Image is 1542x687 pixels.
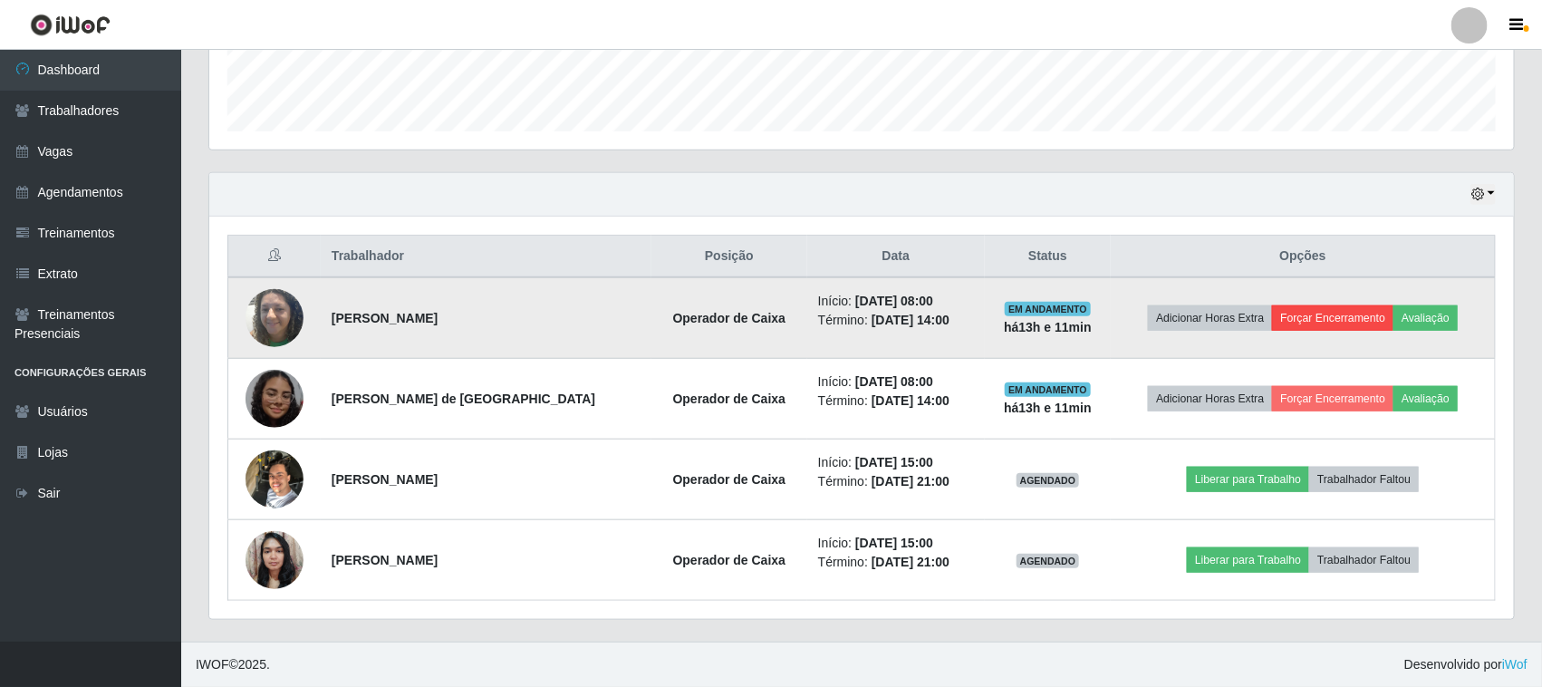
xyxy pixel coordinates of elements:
time: [DATE] 14:00 [872,313,949,327]
time: [DATE] 14:00 [872,393,949,408]
button: Liberar para Trabalho [1187,467,1309,492]
li: Término: [818,472,974,491]
strong: Operador de Caixa [673,472,786,487]
button: Avaliação [1393,305,1458,331]
strong: Operador de Caixa [673,392,786,406]
strong: [PERSON_NAME] [332,472,438,487]
th: Data [807,236,985,278]
button: Forçar Encerramento [1272,305,1393,331]
time: [DATE] 15:00 [855,536,933,550]
th: Posição [651,236,807,278]
button: Liberar para Trabalho [1187,547,1309,573]
li: Início: [818,292,974,311]
strong: [PERSON_NAME] [332,553,438,567]
li: Início: [818,534,974,553]
img: 1725217718320.jpeg [246,440,304,518]
span: © 2025 . [196,655,270,674]
strong: Operador de Caixa [673,553,786,567]
time: [DATE] 08:00 [855,374,933,389]
li: Início: [818,373,974,392]
span: EM ANDAMENTO [1005,382,1091,397]
strong: há 13 h e 11 min [1004,320,1092,334]
th: Opções [1111,236,1495,278]
button: Adicionar Horas Extra [1148,305,1272,331]
a: iWof [1502,657,1528,672]
img: 1736008247371.jpeg [246,521,304,598]
span: Desenvolvido por [1404,655,1528,674]
time: [DATE] 08:00 [855,294,933,308]
button: Avaliação [1393,386,1458,411]
li: Término: [818,311,974,330]
strong: [PERSON_NAME] de [GEOGRAPHIC_DATA] [332,392,595,406]
img: 1742135666821.jpeg [246,370,304,428]
strong: Operador de Caixa [673,311,786,325]
button: Trabalhador Faltou [1309,547,1419,573]
th: Status [985,236,1112,278]
th: Trabalhador [321,236,651,278]
img: 1736128144098.jpeg [246,279,304,356]
time: [DATE] 21:00 [872,474,949,489]
span: IWOF [196,657,229,672]
strong: [PERSON_NAME] [332,311,438,325]
span: AGENDADO [1017,473,1080,488]
span: EM ANDAMENTO [1005,302,1091,316]
time: [DATE] 15:00 [855,455,933,469]
li: Início: [818,453,974,472]
span: AGENDADO [1017,554,1080,568]
button: Forçar Encerramento [1272,386,1393,411]
button: Adicionar Horas Extra [1148,386,1272,411]
strong: há 13 h e 11 min [1004,401,1092,415]
img: CoreUI Logo [30,14,111,36]
button: Trabalhador Faltou [1309,467,1419,492]
li: Término: [818,392,974,411]
time: [DATE] 21:00 [872,555,949,569]
li: Término: [818,553,974,572]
